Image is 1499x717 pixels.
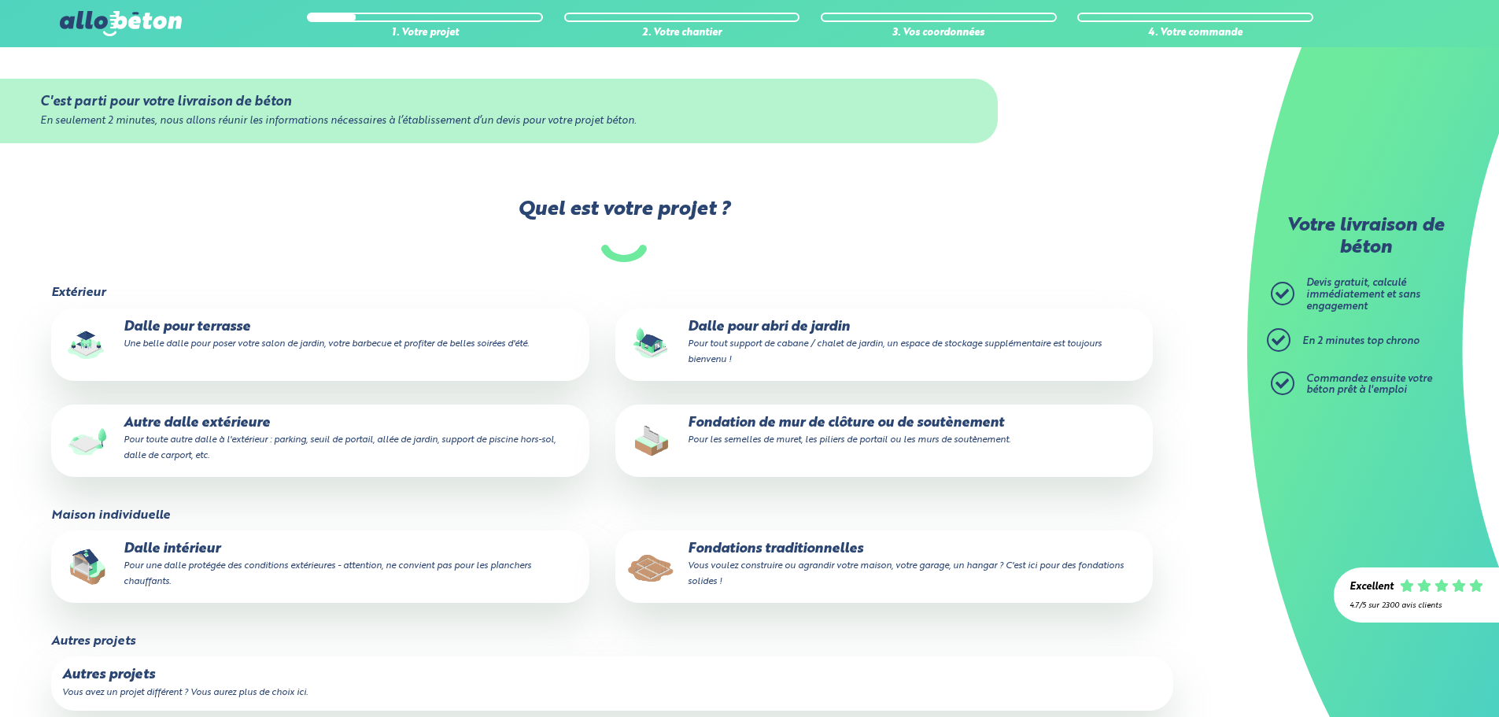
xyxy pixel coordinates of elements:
[40,116,958,128] div: En seulement 2 minutes, nous allons réunir les informations nécessaires à l’établissement d’un de...
[62,320,578,351] p: Dalle pour terrasse
[626,320,1142,368] p: Dalle pour abri de jardin
[1306,374,1432,396] span: Commandez ensuite votre béton prêt à l'emploi
[1349,601,1483,610] div: 4.7/5 sur 2300 avis clients
[307,28,543,39] div: 1. Votre projet
[1306,278,1420,311] span: Devis gratuit, calculé immédiatement et sans engagement
[1302,336,1420,346] span: En 2 minutes top chrono
[51,508,170,523] legend: Maison individuelle
[124,339,529,349] small: Une belle dalle pour poser votre salon de jardin, votre barbecue et profiter de belles soirées d'...
[51,634,135,649] legend: Autres projets
[1359,656,1482,700] iframe: Help widget launcher
[51,286,105,300] legend: Extérieur
[62,416,578,464] p: Autre dalle extérieure
[626,541,1142,589] p: Fondations traditionnelles
[40,94,958,109] div: C'est parti pour votre livraison de béton
[62,541,578,589] p: Dalle intérieur
[626,541,677,592] img: final_use.values.traditional_fundations
[62,320,113,370] img: final_use.values.terrace
[1349,582,1394,593] div: Excellent
[62,541,113,592] img: final_use.values.inside_slab
[60,11,181,36] img: allobéton
[50,198,1197,262] label: Quel est votre projet ?
[564,28,800,39] div: 2. Votre chantier
[62,688,308,697] small: Vous avez un projet différent ? Vous aurez plus de choix ici.
[626,416,677,466] img: final_use.values.closing_wall_fundation
[124,435,556,460] small: Pour toute autre dalle à l'extérieur : parking, seuil de portail, allée de jardin, support de pis...
[688,561,1124,586] small: Vous voulez construire ou agrandir votre maison, votre garage, un hangar ? C'est ici pour des fon...
[626,416,1142,447] p: Fondation de mur de clôture ou de soutènement
[688,435,1010,445] small: Pour les semelles de muret, les piliers de portail ou les murs de soutènement.
[62,667,1161,683] p: Autres projets
[626,320,677,370] img: final_use.values.garden_shed
[124,561,531,586] small: Pour une dalle protégée des conditions extérieures - attention, ne convient pas pour les plancher...
[1275,216,1456,259] p: Votre livraison de béton
[62,416,113,466] img: final_use.values.outside_slab
[1077,28,1313,39] div: 4. Votre commande
[688,339,1102,364] small: Pour tout support de cabane / chalet de jardin, un espace de stockage supplémentaire est toujours...
[821,28,1057,39] div: 3. Vos coordonnées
